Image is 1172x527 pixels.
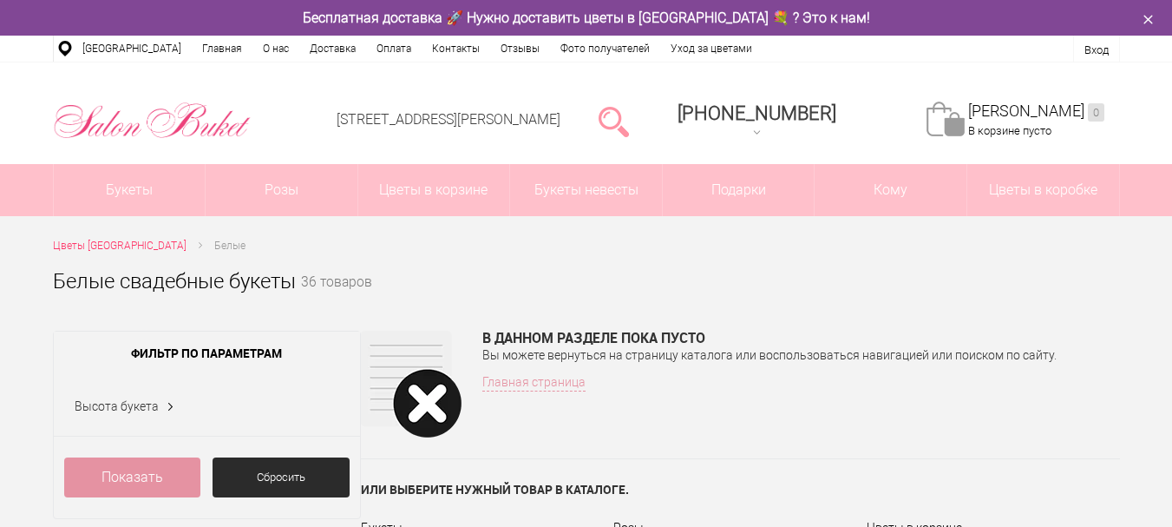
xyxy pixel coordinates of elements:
[361,480,1120,498] div: Или выберите нужный товар в каталоге.
[301,276,372,318] small: 36 товаров
[510,164,662,216] a: Букеты невесты
[482,375,586,392] a: Главная страница
[72,36,192,62] a: [GEOGRAPHIC_DATA]
[1088,103,1104,122] ins: 0
[663,164,815,216] a: Подарки
[678,102,836,124] span: [PHONE_NUMBER]
[299,36,366,62] a: Доставка
[366,36,422,62] a: Оплата
[53,240,187,252] span: Цветы [GEOGRAPHIC_DATA]
[490,36,550,62] a: Отзывы
[358,164,510,216] a: Цветы в корзине
[361,331,462,438] img: В данном разделе пока пусто
[53,266,296,297] h1: Белые свадебные букеты
[337,111,560,128] a: [STREET_ADDRESS][PERSON_NAME]
[361,346,1120,365] p: Вы можете вернуться на страницу каталога или воспользоваться навигацией или поиском по сайту.
[40,9,1133,27] div: Бесплатная доставка 🚀 Нужно доставить цветы в [GEOGRAPHIC_DATA] 💐 ? Это к нам!
[361,331,1120,346] h3: В данном разделе пока пусто
[53,98,252,143] img: Цветы Нижний Новгород
[422,36,490,62] a: Контакты
[64,458,201,497] a: Показать
[660,36,763,62] a: Уход за цветами
[667,96,847,146] a: [PHONE_NUMBER]
[213,458,350,497] a: Сбросить
[1084,43,1109,56] a: Вход
[968,124,1051,137] span: В корзине пусто
[252,36,299,62] a: О нас
[192,36,252,62] a: Главная
[214,240,246,252] span: Белые
[550,36,660,62] a: Фото получателей
[54,332,360,375] span: Фильтр по параметрам
[54,164,206,216] a: Букеты
[967,164,1119,216] a: Цветы в коробке
[206,164,357,216] a: Розы
[53,237,187,255] a: Цветы [GEOGRAPHIC_DATA]
[815,164,966,216] span: Кому
[75,399,159,413] span: Высота букета
[968,102,1104,122] a: [PERSON_NAME]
